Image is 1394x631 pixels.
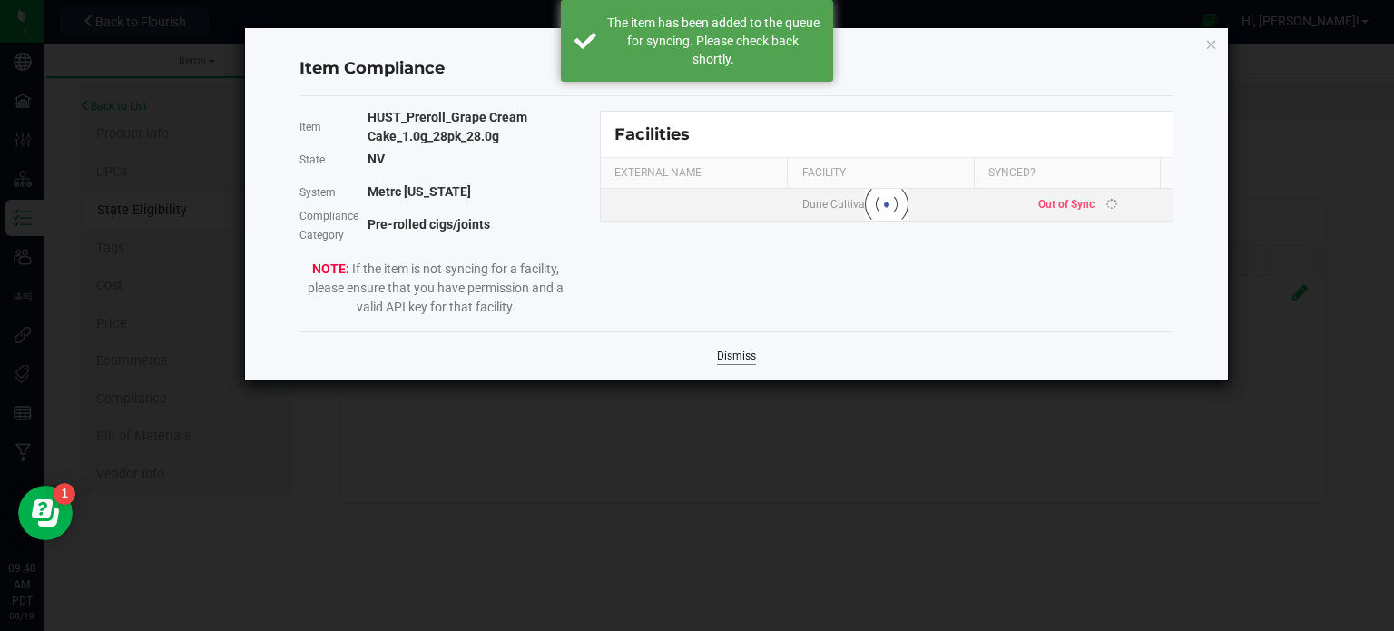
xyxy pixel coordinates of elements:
div: Facilities [614,124,703,144]
iframe: Resource center [18,486,73,540]
div: The item has been added to the queue for syncing. Please check back shortly. [606,14,820,68]
b: Metrc [US_STATE] [368,184,471,199]
button: Close modal [1205,33,1218,54]
span: State [299,153,325,166]
span: If the item is not syncing for a facility, please ensure that you have permission and a valid API... [299,242,573,317]
h4: Item Compliance [299,57,1174,81]
th: EXTERNAL NAME [601,158,787,189]
a: Dismiss [717,349,756,364]
b: HUST_Preroll_Grape Cream Cake_1.0g_28pk_28.0g [368,110,527,143]
iframe: Resource center unread badge [54,483,75,505]
b: Pre-rolled cigs/joints [368,217,490,232]
th: SYNCED? [974,158,1161,189]
span: Compliance Category [299,210,358,242]
span: Item [299,121,321,133]
th: FACILITY [787,158,973,189]
b: NV [368,152,385,166]
span: System [299,186,336,199]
